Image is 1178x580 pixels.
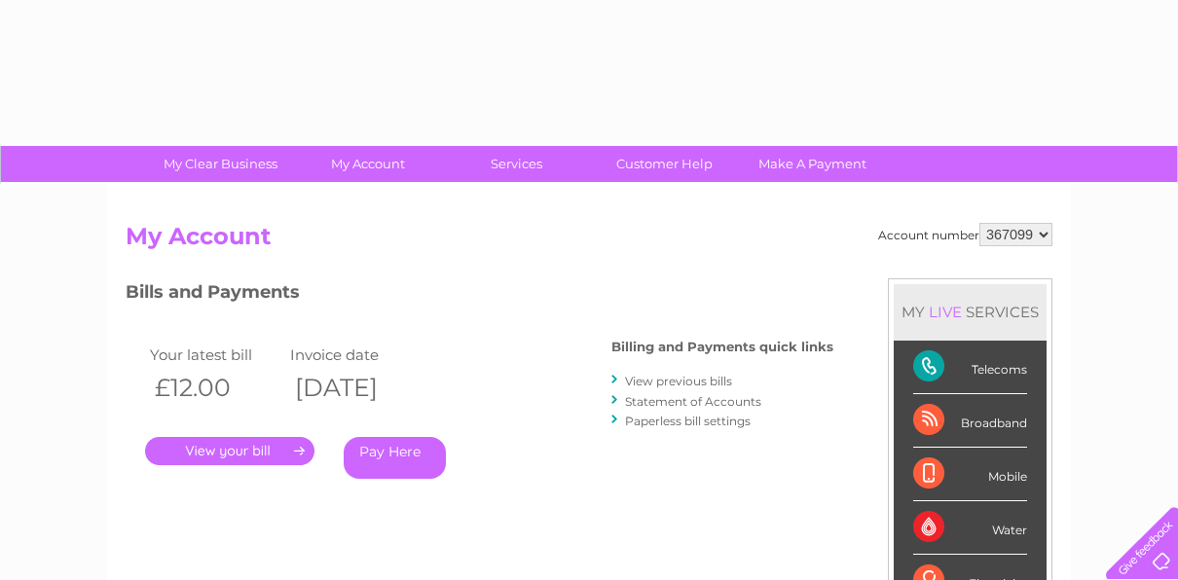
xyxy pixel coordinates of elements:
a: Make A Payment [732,146,893,182]
a: Statement of Accounts [625,394,761,409]
th: [DATE] [285,368,425,408]
a: View previous bills [625,374,732,388]
div: Telecoms [913,341,1027,394]
a: Customer Help [584,146,745,182]
a: My Clear Business [140,146,301,182]
div: Account number [878,223,1052,246]
div: MY SERVICES [894,284,1047,340]
a: Pay Here [344,437,446,479]
div: Broadband [913,394,1027,448]
a: Paperless bill settings [625,414,751,428]
a: My Account [288,146,449,182]
a: Services [436,146,597,182]
h4: Billing and Payments quick links [611,340,833,354]
div: Water [913,501,1027,555]
div: LIVE [925,303,966,321]
h2: My Account [126,223,1052,260]
a: . [145,437,314,465]
div: Mobile [913,448,1027,501]
th: £12.00 [145,368,285,408]
h3: Bills and Payments [126,278,833,312]
td: Invoice date [285,342,425,368]
td: Your latest bill [145,342,285,368]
